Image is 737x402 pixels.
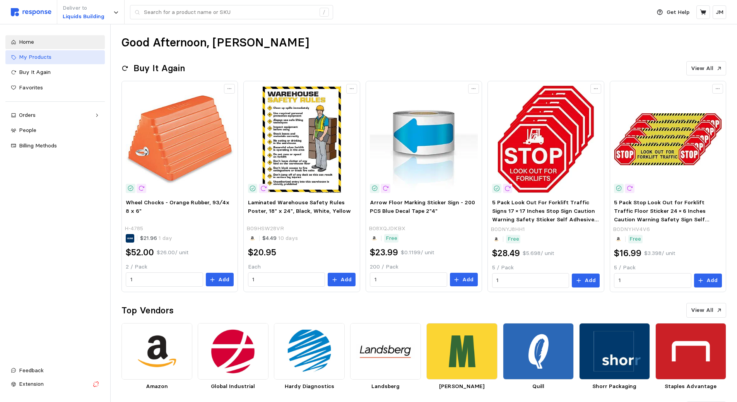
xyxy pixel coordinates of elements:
p: Free [629,235,641,243]
span: Buy It Again [19,68,51,75]
p: Free [508,235,519,243]
p: Free [386,234,397,243]
p: H-4785 [125,224,143,233]
a: Home [5,35,105,49]
img: 63258c51-adb8-4b2a-9b0d-7eba9747dc41.png [655,323,726,380]
a: My Products [5,50,105,64]
span: Laminated Warehouse Safety Rules Poster, 18" x 24", Black, White, Yellow [248,199,351,214]
p: Each [248,263,356,271]
img: e405080f-ecf1-4057-994e-3daccd49edcd.png [579,323,650,380]
p: $21.96 [140,234,172,243]
a: Buy It Again [5,65,105,79]
button: View All [686,61,726,76]
button: Add [694,274,722,287]
p: Liquids Building [63,12,104,21]
span: My Products [19,53,51,60]
input: Qty [374,273,443,287]
a: Billing Methods [5,139,105,153]
input: Qty [496,274,564,287]
p: Add [462,275,474,284]
button: Feedback [5,364,105,378]
span: Arrow Floor Marking Sticker Sign - 200 PCS Blue Decal Tape 2"4" [370,199,475,214]
p: [PERSON_NAME] [426,382,497,391]
span: Feedback [19,367,44,374]
p: $5.698 / unit [523,249,554,258]
img: 28d3e18e-6544-46cd-9dd4-0f3bdfdd001e.png [426,323,497,380]
button: Add [572,274,600,287]
button: Get Help [652,5,694,20]
p: Deliver to [63,4,104,12]
button: Extension [5,377,105,391]
img: 31qo3b0JLkL._SX342_SY445_QL70_FMwebp_.jpg [370,86,477,193]
p: $4.49 [262,234,298,243]
div: / [320,8,329,17]
h2: $16.99 [614,247,641,259]
p: Get Help [667,8,689,17]
span: Home [19,38,34,45]
p: Global Industrial [198,382,268,391]
span: Favorites [19,84,43,91]
p: Add [706,276,718,285]
h2: $23.99 [370,246,398,258]
p: View All [691,64,713,73]
h2: $52.00 [126,246,154,258]
input: Qty [130,273,198,287]
p: Add [218,275,229,284]
span: 5 Pack Stop Look Out for Forklift Traffic Floor Sticker 24 × 6 Inches Caution Warning Safety Sign... [614,199,713,248]
p: Quill [503,382,574,391]
img: 4fb1f975-dd51-453c-b64f-21541b49956d.png [274,323,345,380]
button: View All [686,303,726,318]
p: B0DNYJ8HH1 [491,225,525,234]
span: People [19,127,36,133]
p: Amazon [121,382,192,391]
p: B0DNYHV4V6 [613,225,650,234]
p: Shorr Packaging [579,382,650,391]
p: JM [716,8,723,17]
h2: $28.49 [492,247,520,259]
p: View All [691,306,713,315]
h1: Good Afternoon, [PERSON_NAME] [121,35,309,50]
p: Landsberg [350,382,421,391]
p: 200 / Pack [370,263,477,271]
p: $3.398 / unit [644,249,675,258]
img: svg%3e [11,8,51,16]
input: Qty [252,273,320,287]
p: 5 / Pack [614,263,722,272]
p: 5 / Pack [492,263,600,272]
input: Search for a product name or SKU [144,5,315,19]
p: $0.1199 / unit [401,248,434,257]
button: JM [713,5,726,19]
img: d7805571-9dbc-467d-9567-a24a98a66352.png [121,323,192,380]
p: 2 / Pack [126,263,233,271]
a: Orders [5,108,105,122]
h2: Buy It Again [133,62,185,74]
img: 618gv56d8oL._AC_SY300_SX300_QL70_FMwebp_.jpg [492,86,600,193]
span: Billing Methods [19,142,57,149]
img: 771c76c0-1592-4d67-9e09-d6ea890d945b.png [198,323,268,380]
img: H-4785 [126,86,233,193]
img: 51tThbvnuAL._AC_.jpg [248,86,356,193]
img: 7d13bdb8-9cc8-4315-963f-af194109c12d.png [350,323,421,380]
button: Add [450,273,478,287]
p: B09HSW28VR [246,224,284,233]
h2: $20.95 [248,246,276,258]
img: bfee157a-10f7-4112-a573-b61f8e2e3b38.png [503,323,574,380]
p: Hardy Diagnostics [274,382,345,391]
span: 1 day [157,234,172,241]
input: Qty [619,274,687,287]
p: B08XQJDKBX [369,224,405,233]
button: Add [328,273,356,287]
h2: Top Vendors [121,304,174,316]
a: People [5,123,105,137]
div: Orders [19,111,91,120]
span: Extension [19,380,44,387]
p: Add [340,275,352,284]
button: Add [206,273,234,287]
a: Favorites [5,81,105,95]
p: Staples Advantage [655,382,726,391]
img: 719uU6nOaiL._AC_SY300_SX300_QL70_FMwebp_.jpg [614,86,722,193]
span: Wheel Chocks - Orange Rubber, 93⁄4x 8 x 6" [126,199,229,214]
span: 10 days [277,234,298,241]
p: Add [585,276,596,285]
span: 5 Pack Look Out For Forklift Traffic Signs 17 × 17 Inches Stop Sign Caution Warning Safety Sticke... [492,199,598,239]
